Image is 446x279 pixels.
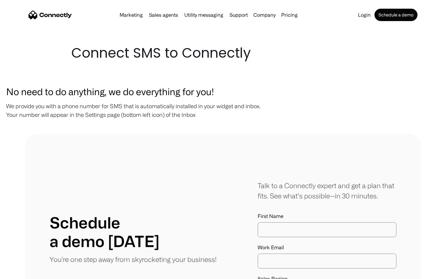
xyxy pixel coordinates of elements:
aside: Language selected: English [6,268,37,277]
h1: Connect SMS to Connectly [71,43,375,63]
a: Sales agents [146,12,181,17]
p: You're one step away from skyrocketing your business! [50,254,216,264]
a: Login [356,12,373,17]
label: Work Email [258,245,396,250]
p: We provide you with a phone number for SMS that is automatically installed in your widget and inb... [6,102,440,119]
a: Marketing [117,12,145,17]
label: First Name [258,213,396,219]
div: Company [251,11,278,19]
a: Pricing [279,12,300,17]
a: Support [227,12,250,17]
h1: Schedule a demo [DATE] [50,213,160,250]
a: home [28,10,72,20]
p: ‍ [6,122,440,131]
h3: No need to do anything, we do everything for you! [6,84,440,99]
a: Utility messaging [182,12,226,17]
a: Schedule a demo [374,9,418,21]
div: Company [253,11,276,19]
ul: Language list [12,268,37,277]
div: Talk to a Connectly expert and get a plan that fits. See what’s possible—in 30 minutes. [258,180,396,201]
